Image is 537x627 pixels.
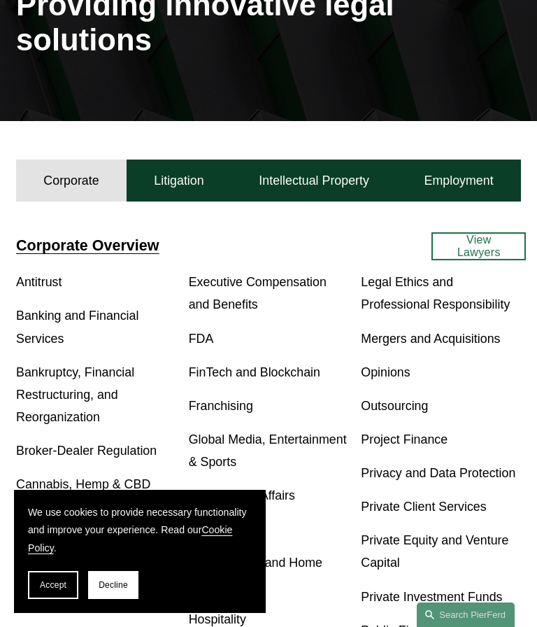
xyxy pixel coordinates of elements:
[361,466,515,480] a: Privacy and Data Protection
[431,232,526,260] a: View Lawyers
[43,173,99,189] h4: Corporate
[189,556,322,592] a: Home Health and Home Care
[99,580,128,590] span: Decline
[361,533,508,570] a: Private Equity and Venture Capital
[189,612,246,626] a: Hospitality
[28,524,232,553] a: Cookie Policy
[14,490,266,613] section: Cookie banner
[40,580,66,590] span: Accept
[417,603,515,627] a: Search this site
[361,590,502,604] a: Private Investment Funds
[361,332,500,346] a: Mergers and Acquisitions
[16,444,157,458] a: Broker-Dealer Regulation
[361,365,410,379] a: Opinions
[28,504,252,557] p: We use cookies to provide necessary functionality and improve your experience. Read our .
[88,571,138,599] button: Decline
[16,601,158,615] a: Communications & Media
[189,399,253,413] a: Franchising
[154,173,203,189] h4: Litigation
[189,488,295,502] a: Government Affairs
[16,275,62,289] a: Antitrust
[424,173,494,189] h4: Employment
[16,309,138,345] a: Banking and Financial Services
[361,500,486,514] a: Private Client Services
[16,237,159,254] a: Corporate Overview
[16,365,134,424] a: Bankruptcy, Financial Restructuring, and Reorganization
[259,173,369,189] h4: Intellectual Property
[361,275,510,311] a: Legal Ethics and Professional Responsibility
[16,477,150,491] a: Cannabis, Hemp & CBD
[189,365,320,379] a: FinTech and Blockchain
[189,432,347,469] a: Global Media, Entertainment & Sports
[361,399,428,413] a: Outsourcing
[28,571,78,599] button: Accept
[189,275,327,311] a: Executive Compensation and Benefits
[361,432,447,446] a: Project Finance
[189,332,214,346] a: FDA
